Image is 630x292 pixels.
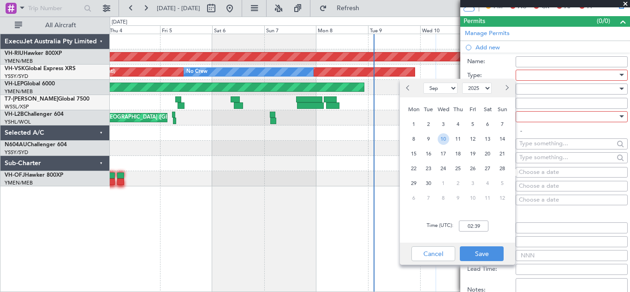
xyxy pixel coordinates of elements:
[465,117,480,131] div: 5-9-2025
[480,161,495,176] div: 27-9-2025
[497,192,508,204] span: 12
[5,103,29,110] a: WSSL/XSP
[421,176,436,191] div: 30-9-2025
[497,148,508,160] span: 21
[467,163,479,174] span: 26
[482,133,493,145] span: 13
[597,16,610,26] span: (0/0)
[452,178,464,189] span: 2
[519,137,614,150] input: Type something...
[5,149,28,156] a: YSSY/SYD
[465,29,510,38] a: Manage Permits
[28,1,81,15] input: Trip Number
[5,173,63,178] a: VH-OFJHawker 800XP
[452,119,464,130] span: 4
[465,102,480,117] div: Fri
[5,96,89,102] a: T7-[PERSON_NAME]Global 7500
[436,161,451,176] div: 24-9-2025
[421,102,436,117] div: Tue
[495,117,510,131] div: 7-9-2025
[408,192,420,204] span: 6
[460,246,504,261] button: Save
[467,178,479,189] span: 3
[423,133,434,145] span: 9
[436,176,451,191] div: 1-10-2025
[5,81,24,87] span: VH-LEP
[451,191,465,205] div: 9-10-2025
[519,150,614,164] input: Type something...
[427,222,453,232] span: Time (UTC):
[480,191,495,205] div: 11-10-2025
[482,163,493,174] span: 27
[423,83,458,94] select: Select month
[451,146,465,161] div: 18-9-2025
[436,191,451,205] div: 8-10-2025
[467,148,479,160] span: 19
[451,176,465,191] div: 2-10-2025
[315,1,370,16] button: Refresh
[408,178,420,189] span: 29
[5,142,67,148] a: N604AUChallenger 604
[482,119,493,130] span: 6
[368,25,420,34] div: Tue 9
[423,178,434,189] span: 30
[423,192,434,204] span: 7
[406,117,421,131] div: 1-9-2025
[408,119,420,130] span: 1
[480,117,495,131] div: 6-9-2025
[404,81,414,95] button: Previous month
[438,163,449,174] span: 24
[462,83,492,94] select: Select year
[436,131,451,146] div: 10-9-2025
[108,25,160,34] div: Thu 4
[436,146,451,161] div: 17-9-2025
[451,161,465,176] div: 25-9-2025
[467,133,479,145] span: 12
[519,182,624,191] div: Choose a date
[480,176,495,191] div: 4-10-2025
[5,73,28,80] a: YSSY/SYD
[5,51,24,56] span: VH-RIU
[465,146,480,161] div: 19-9-2025
[480,146,495,161] div: 20-9-2025
[5,179,33,186] a: YMEN/MEB
[495,146,510,161] div: 21-9-2025
[212,25,264,34] div: Sat 6
[421,131,436,146] div: 9-9-2025
[497,119,508,130] span: 7
[5,142,27,148] span: N604AU
[423,148,434,160] span: 16
[406,131,421,146] div: 8-9-2025
[482,148,493,160] span: 20
[482,178,493,189] span: 4
[495,161,510,176] div: 28-9-2025
[5,119,31,125] a: YSHL/WOL
[465,191,480,205] div: 10-10-2025
[465,131,480,146] div: 12-9-2025
[112,18,127,26] div: [DATE]
[316,25,368,34] div: Mon 8
[495,176,510,191] div: 5-10-2025
[406,146,421,161] div: 15-9-2025
[467,265,516,274] label: Lead Time:
[452,163,464,174] span: 25
[5,58,33,65] a: YMEN/MEB
[421,161,436,176] div: 23-9-2025
[423,163,434,174] span: 23
[467,192,479,204] span: 10
[465,161,480,176] div: 26-9-2025
[406,161,421,176] div: 22-9-2025
[5,81,55,87] a: VH-LEPGlobal 6000
[467,57,516,66] label: Name:
[406,176,421,191] div: 29-9-2025
[467,119,479,130] span: 5
[501,81,511,95] button: Next month
[451,117,465,131] div: 4-9-2025
[186,65,208,79] div: No Crew
[459,220,488,232] input: --:--
[24,22,97,29] span: All Aircraft
[497,133,508,145] span: 14
[482,192,493,204] span: 11
[329,5,368,12] span: Refresh
[436,102,451,117] div: Wed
